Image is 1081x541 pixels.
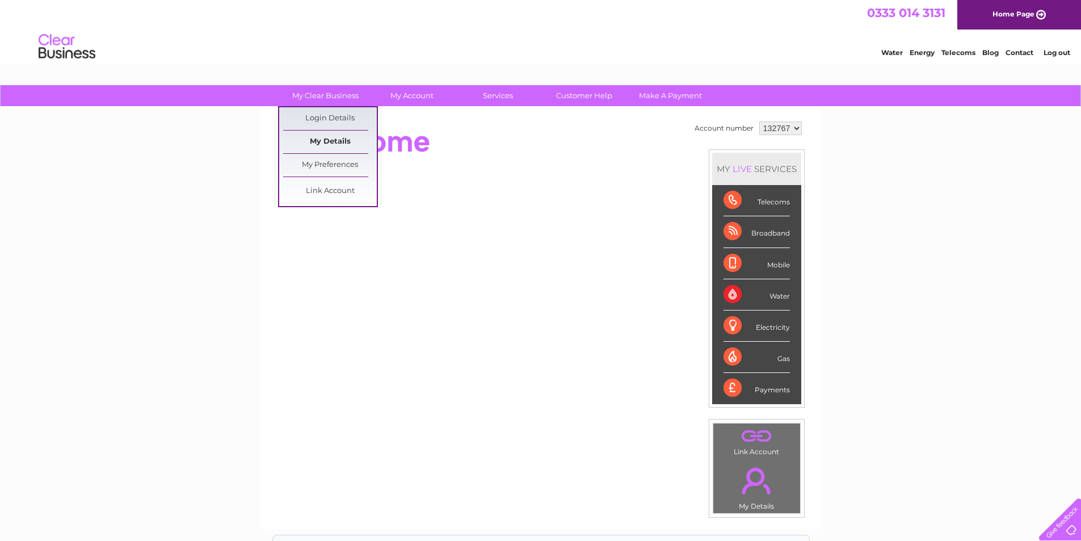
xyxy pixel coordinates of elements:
div: Electricity [724,311,790,342]
a: Login Details [283,107,377,130]
td: Link Account [713,423,801,459]
div: Broadband [724,216,790,248]
a: 0333 014 3131 [867,6,945,20]
img: logo.png [38,30,96,64]
a: Make A Payment [624,85,717,106]
div: Telecoms [724,185,790,216]
a: Customer Help [537,85,631,106]
a: Services [451,85,545,106]
a: My Preferences [283,154,377,177]
td: Account number [692,119,756,138]
div: Gas [724,342,790,373]
div: Clear Business is a trading name of Verastar Limited (registered in [GEOGRAPHIC_DATA] No. 3667643... [273,6,809,55]
a: . [716,426,797,446]
div: Payments [724,373,790,404]
a: Blog [982,48,999,57]
a: My Clear Business [279,85,372,106]
div: LIVE [730,163,754,174]
div: Water [724,279,790,311]
a: Link Account [283,180,377,203]
a: Water [881,48,903,57]
div: Mobile [724,248,790,279]
a: Log out [1044,48,1070,57]
td: My Details [713,458,801,514]
a: My Account [365,85,459,106]
a: Energy [910,48,935,57]
div: MY SERVICES [712,153,801,185]
a: Telecoms [941,48,975,57]
a: . [716,461,797,501]
a: Contact [1006,48,1033,57]
a: My Details [283,131,377,153]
